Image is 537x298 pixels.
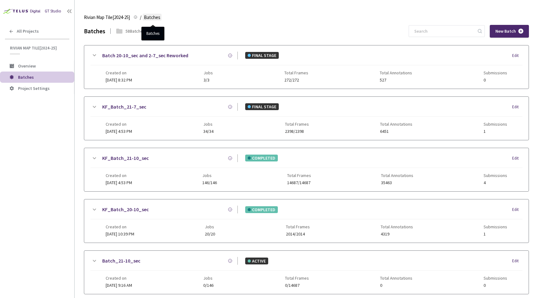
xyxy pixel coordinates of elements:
[203,283,213,288] span: 0/146
[380,276,412,281] span: Total Annotations
[140,14,141,21] li: /
[411,26,477,37] input: Search
[204,78,213,82] span: 3/3
[484,70,507,75] span: Submissions
[484,129,507,134] span: 1
[484,224,507,229] span: Submissions
[512,53,522,59] div: Edit
[102,103,146,111] a: KF_Batch_21-7_sec
[285,129,309,134] span: 2398/2398
[380,129,412,134] span: 6451
[106,180,132,185] span: [DATE] 4:53 PM
[84,199,529,243] div: KF_Batch_20-10_secCOMPLETEDEditCreated on[DATE] 10:39 PMJobs20/20Total Frames2014/2014Total Annot...
[381,173,413,178] span: Total Annotations
[245,155,278,161] div: COMPLETED
[287,173,311,178] span: Total Frames
[102,257,140,265] a: Batch_21-10_sec
[84,148,529,191] div: KF_Batch_21-10_secCOMPLETEDEditCreated on[DATE] 4:53 PMJobs146/146Total Frames14687/14687Total An...
[84,45,529,89] div: Batch 20-10_sec and 2-7_sec ReworkedFINAL STAGEEditCreated on[DATE] 8:32 PMJobs3/3Total Frames272...
[512,104,522,110] div: Edit
[202,180,217,185] span: 146/146
[84,251,529,294] div: Batch_21-10_secACTIVEEditCreated on[DATE] 9:16 AMJobs0/146Total Frames0/14687Total Annotations0Su...
[203,129,213,134] span: 34/34
[380,78,412,82] span: 527
[106,128,132,134] span: [DATE] 4:53 PM
[18,63,36,69] span: Overview
[484,180,507,185] span: 4
[495,29,516,34] span: New Batch
[381,224,413,229] span: Total Annotations
[203,122,213,127] span: Jobs
[484,78,507,82] span: 0
[84,14,130,21] span: Rivian Map Tile[2024-25]
[45,8,61,14] div: GT Studio
[512,155,522,161] div: Edit
[106,276,132,281] span: Created on
[484,283,507,288] span: 0
[287,180,311,185] span: 14687/14687
[285,283,309,288] span: 0/14687
[380,70,412,75] span: Total Annotations
[205,224,215,229] span: Jobs
[126,28,145,34] div: 58 Batches
[202,173,217,178] span: Jobs
[484,122,507,127] span: Submissions
[17,29,39,34] span: All Projects
[106,224,134,229] span: Created on
[205,232,215,236] span: 20/20
[102,206,149,213] a: KF_Batch_20-10_sec
[106,70,132,75] span: Created on
[484,232,507,236] span: 1
[245,52,279,59] div: FINAL STAGE
[84,27,105,36] div: Batches
[512,258,522,264] div: Edit
[204,70,213,75] span: Jobs
[484,276,507,281] span: Submissions
[381,232,413,236] span: 4319
[484,173,507,178] span: Submissions
[102,154,149,162] a: KF_Batch_21-10_sec
[106,122,132,127] span: Created on
[285,276,309,281] span: Total Frames
[512,207,522,213] div: Edit
[18,86,50,91] span: Project Settings
[144,14,160,21] span: Batches
[18,74,34,80] span: Batches
[84,97,529,140] div: KF_Batch_21-7_secFINAL STAGEEditCreated on[DATE] 4:53 PMJobs34/34Total Frames2398/2398Total Annot...
[106,231,134,237] span: [DATE] 10:39 PM
[245,258,268,264] div: ACTIVE
[380,122,412,127] span: Total Annotations
[245,206,278,213] div: COMPLETED
[106,282,132,288] span: [DATE] 9:16 AM
[286,224,310,229] span: Total Frames
[102,52,188,59] a: Batch 20-10_sec and 2-7_sec Reworked
[286,232,310,236] span: 2014/2014
[380,283,412,288] span: 0
[10,45,66,51] span: Rivian Map Tile[2024-25]
[203,276,213,281] span: Jobs
[106,77,132,83] span: [DATE] 8:32 PM
[284,70,308,75] span: Total Frames
[106,173,132,178] span: Created on
[285,122,309,127] span: Total Frames
[381,180,413,185] span: 35463
[245,103,279,110] div: FINAL STAGE
[284,78,308,82] span: 272/272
